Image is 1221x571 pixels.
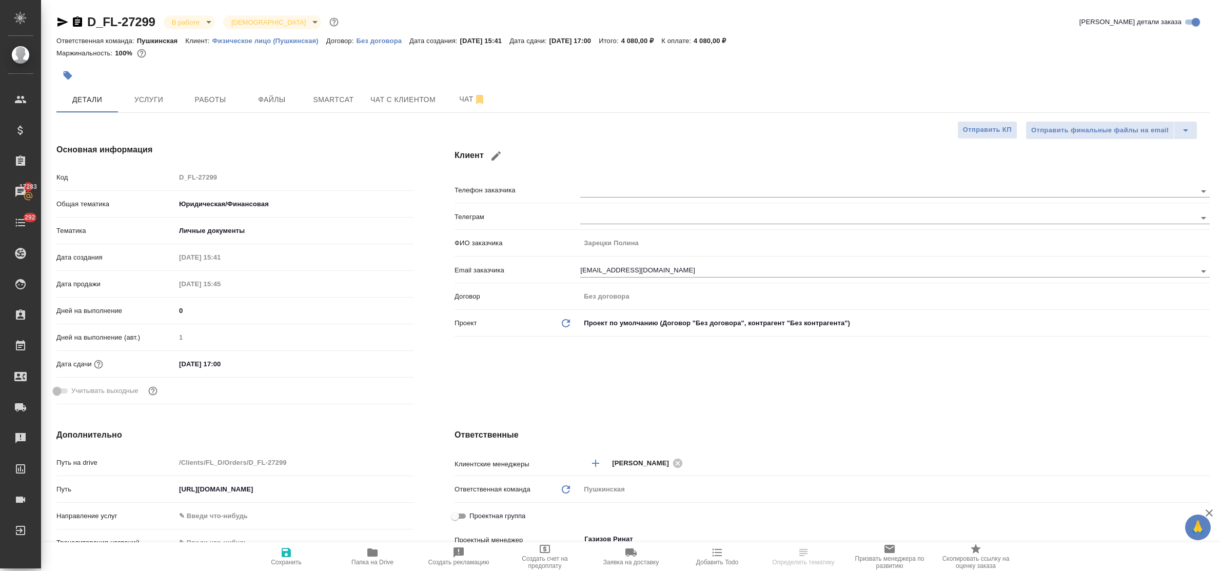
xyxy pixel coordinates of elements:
[3,179,38,205] a: 17283
[416,542,502,571] button: Создать рекламацию
[56,279,175,289] p: Дата продажи
[621,37,662,45] p: 4 080,00 ₽
[92,358,105,371] button: Если добавить услуги и заполнить их объемом, то дата рассчитается автоматически
[56,199,175,209] p: Общая тематика
[56,484,175,495] p: Путь
[580,314,1210,332] div: Проект по умолчанию (Договор "Без договора", контрагент "Без контрагента")
[846,542,933,571] button: Призвать менеджера по развитию
[1026,121,1197,140] div: split button
[509,37,549,45] p: Дата сдачи:
[223,15,321,29] div: В работе
[175,455,413,470] input: Пустое поле
[56,37,137,45] p: Ответственная команда:
[1196,184,1211,199] button: Open
[137,37,186,45] p: Пушкинская
[599,37,621,45] p: Итого:
[175,357,265,371] input: ✎ Введи что-нибудь
[1189,517,1207,538] span: 🙏
[409,37,460,45] p: Дата создания:
[56,538,175,548] p: Транслитерация названий
[580,235,1210,250] input: Пустое поле
[169,18,203,27] button: В работе
[356,36,409,45] a: Без договора
[455,265,580,275] p: Email заказчика
[56,64,79,87] button: Добавить тэг
[164,15,215,29] div: В работе
[56,332,175,343] p: Дней на выполнение (авт.)
[243,542,329,571] button: Сохранить
[309,93,358,106] span: Smartcat
[1196,264,1211,279] button: Open
[124,93,173,106] span: Услуги
[175,250,265,265] input: Пустое поле
[469,511,525,521] span: Проектная группа
[71,386,139,396] span: Учитывать выходные
[455,318,477,328] p: Проект
[329,542,416,571] button: Папка на Drive
[228,18,309,27] button: [DEMOGRAPHIC_DATA]
[175,222,413,240] div: Личные документы
[146,384,160,398] button: Выбери, если сб и вс нужно считать рабочими днями для выполнения заказа.
[175,482,413,497] input: ✎ Введи что-нибудь
[696,559,738,566] span: Добавить Todo
[474,93,486,106] svg: Отписаться
[56,252,175,263] p: Дата создания
[455,212,580,222] p: Телеграм
[428,559,489,566] span: Создать рекламацию
[135,47,148,60] button: 0.60 RUB;
[356,37,409,45] p: Без договора
[56,16,69,28] button: Скопировать ссылку для ЯМессенджера
[933,542,1019,571] button: Скопировать ссылку на оценку заказа
[460,37,510,45] p: [DATE] 15:41
[3,210,38,235] a: 292
[56,226,175,236] p: Тематика
[327,15,341,29] button: Доп статусы указывают на важность/срочность заказа
[1031,125,1169,136] span: Отправить финальные файлы на email
[580,481,1210,498] div: Пушкинская
[508,555,582,569] span: Создать счет на предоплату
[612,457,686,469] div: [PERSON_NAME]
[179,511,401,521] div: ✎ Введи что-нибудь
[1185,515,1211,540] button: 🙏
[56,306,175,316] p: Дней на выполнение
[694,37,734,45] p: 4 080,00 ₽
[186,93,235,106] span: Работы
[455,144,1210,168] h4: Клиент
[56,511,175,521] p: Направление услуг
[370,93,436,106] span: Чат с клиентом
[326,37,357,45] p: Договор:
[175,195,413,213] div: Юридическая/Финансовая
[212,36,326,45] a: Физическое лицо (Пушкинская)
[56,172,175,183] p: Код
[455,484,530,495] p: Ответственная команда
[175,303,413,318] input: ✎ Введи что-нибудь
[939,555,1013,569] span: Скопировать ссылку на оценку заказа
[175,330,413,345] input: Пустое поле
[115,49,135,57] p: 100%
[71,16,84,28] button: Скопировать ссылку
[772,559,834,566] span: Определить тематику
[448,93,497,106] span: Чат
[56,144,413,156] h4: Основная информация
[247,93,297,106] span: Файлы
[760,542,846,571] button: Определить тематику
[674,542,760,571] button: Добавить Todo
[1196,211,1211,225] button: Open
[63,93,112,106] span: Детали
[580,289,1210,304] input: Пустое поле
[455,429,1210,441] h4: Ответственные
[549,37,599,45] p: [DATE] 17:00
[1026,121,1174,140] button: Отправить финальные файлы на email
[56,49,115,57] p: Маржинальность:
[18,212,42,223] span: 292
[351,559,393,566] span: Папка на Drive
[583,451,608,476] button: Добавить менеджера
[455,185,580,195] p: Телефон заказчика
[212,37,326,45] p: Физическое лицо (Пушкинская)
[661,37,694,45] p: К оплате:
[588,542,674,571] button: Заявка на доставку
[175,507,413,525] div: ✎ Введи что-нибудь
[56,458,175,468] p: Путь на drive
[185,37,212,45] p: Клиент:
[87,15,155,29] a: D_FL-27299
